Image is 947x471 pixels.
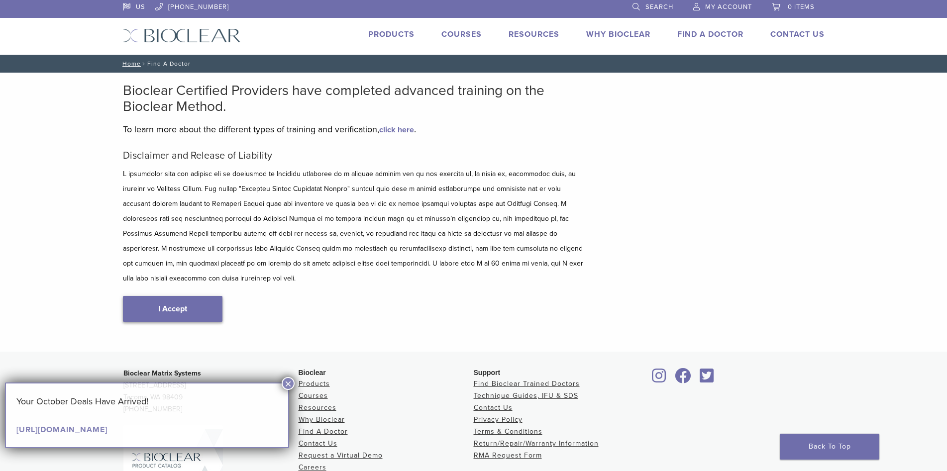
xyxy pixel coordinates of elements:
a: Why Bioclear [586,29,650,39]
a: RMA Request Form [474,451,542,460]
a: Bioclear [649,374,670,384]
h5: Disclaimer and Release of Liability [123,150,586,162]
a: Back To Top [780,434,879,460]
a: Privacy Policy [474,415,523,424]
img: Bioclear [123,28,241,43]
strong: Bioclear Matrix Systems [123,369,201,377]
a: Bioclear [672,374,695,384]
a: Terms & Conditions [474,427,542,436]
span: My Account [705,3,752,11]
p: To learn more about the different types of training and verification, . [123,122,586,137]
span: Bioclear [299,369,326,377]
a: Home [119,60,141,67]
nav: Find A Doctor [115,55,832,73]
span: 0 items [788,3,815,11]
a: Contact Us [299,439,337,448]
a: Find Bioclear Trained Doctors [474,379,580,388]
a: Contact Us [770,29,825,39]
a: Resources [509,29,559,39]
a: Courses [441,29,482,39]
a: Technique Guides, IFU & SDS [474,391,578,400]
a: Request a Virtual Demo [299,451,383,460]
p: [STREET_ADDRESS] Tacoma, WA 98409 [PHONE_NUMBER] [123,368,299,415]
a: Products [368,29,415,39]
p: L ipsumdolor sita con adipisc eli se doeiusmod te Incididu utlaboree do m aliquae adminim ven qu ... [123,167,586,286]
a: [URL][DOMAIN_NAME] [16,425,107,435]
a: Why Bioclear [299,415,345,424]
span: Support [474,369,501,377]
a: Bioclear [697,374,718,384]
a: Products [299,379,330,388]
p: Your October Deals Have Arrived! [16,394,278,409]
h2: Bioclear Certified Providers have completed advanced training on the Bioclear Method. [123,83,586,114]
a: Contact Us [474,403,513,412]
a: click here [379,125,414,135]
a: Courses [299,391,328,400]
a: Return/Repair/Warranty Information [474,439,599,448]
a: I Accept [123,296,222,322]
a: Resources [299,403,336,412]
button: Close [282,377,295,390]
a: Find A Doctor [299,427,348,436]
a: Find A Doctor [677,29,743,39]
span: Search [645,3,673,11]
span: / [141,61,147,66]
